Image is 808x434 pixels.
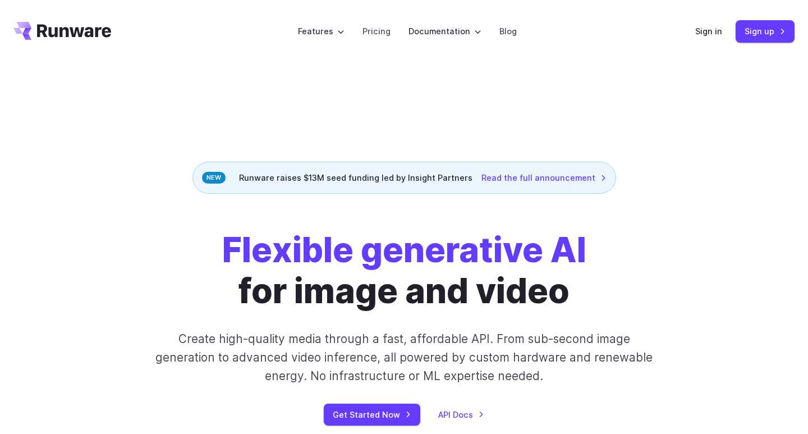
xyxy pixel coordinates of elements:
[736,20,795,42] a: Sign up
[222,229,586,271] strong: Flexible generative AI
[324,404,420,426] a: Get Started Now
[154,330,654,386] p: Create high-quality media through a fast, affordable API. From sub-second image generation to adv...
[695,25,722,38] a: Sign in
[481,171,607,184] a: Read the full announcement
[13,22,111,40] a: Go to /
[298,25,345,38] label: Features
[362,25,391,38] a: Pricing
[192,162,616,194] div: Runware raises $13M seed funding led by Insight Partners
[222,230,586,312] h1: for image and video
[438,408,484,421] a: API Docs
[408,25,481,38] label: Documentation
[499,25,517,38] a: Blog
